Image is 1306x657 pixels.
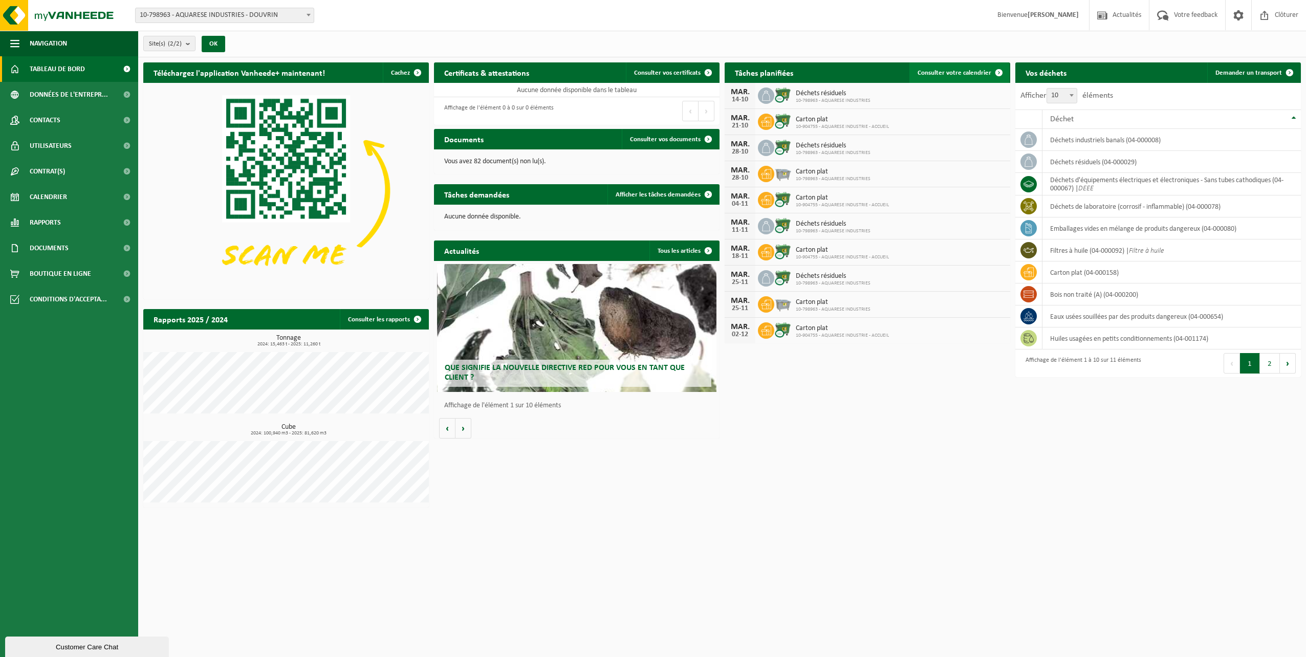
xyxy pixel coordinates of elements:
label: Afficher éléments [1020,92,1113,100]
span: 10 [1047,88,1077,103]
span: Déchets résiduels [796,272,870,280]
img: WB-0660-CU [774,216,792,234]
span: Carton plat [796,298,870,306]
span: Boutique en ligne [30,261,91,287]
img: WB-0660-CU [774,269,792,286]
img: WB-0660-CU [774,112,792,129]
td: huiles usagées en petits conditionnements (04-001174) [1042,327,1301,349]
span: Données de l'entrepr... [30,82,108,107]
h2: Vos déchets [1015,62,1077,82]
strong: [PERSON_NAME] [1028,11,1079,19]
span: 10-904755 - AQUARESE INDUSTRIE - ACCUEIL [796,202,889,208]
span: 10-798963 - AQUARESE INDUSTRIES [796,150,870,156]
div: 14-10 [730,96,750,103]
div: 21-10 [730,122,750,129]
span: Documents [30,235,69,261]
div: MAR. [730,192,750,201]
span: Afficher les tâches demandées [616,191,701,198]
h2: Rapports 2025 / 2024 [143,309,238,329]
span: Déchets résiduels [796,220,870,228]
span: 10-798963 - AQUARESE INDUSTRIES [796,280,870,287]
span: Déchets résiduels [796,142,870,150]
span: Carton plat [796,116,889,124]
span: 10 [1047,89,1077,103]
count: (2/2) [168,40,182,47]
img: WB-2500-GAL-GY-01 [774,164,792,182]
span: Site(s) [149,36,182,52]
span: 10-798963 - AQUARESE INDUSTRIES - DOUVRIN [136,8,314,23]
span: Carton plat [796,168,870,176]
a: Tous les articles [649,240,719,261]
i: Filtre à huile [1129,247,1164,255]
span: 2024: 15,463 t - 2025: 11,260 t [148,342,429,347]
div: 28-10 [730,148,750,156]
div: MAR. [730,297,750,305]
span: 10-904755 - AQUARESE INDUSTRIE - ACCUEIL [796,124,889,130]
td: déchets résiduels (04-000029) [1042,151,1301,173]
span: Rapports [30,210,61,235]
td: déchets de laboratoire (corrosif - inflammable) (04-000078) [1042,195,1301,217]
span: 10-798963 - AQUARESE INDUSTRIES - DOUVRIN [135,8,314,23]
button: Next [699,101,714,121]
div: MAR. [730,323,750,331]
span: Déchets résiduels [796,90,870,98]
span: Contacts [30,107,60,133]
img: WB-0660-CU [774,190,792,208]
span: 10-798963 - AQUARESE INDUSTRIES [796,306,870,313]
span: Tableau de bord [30,56,85,82]
div: MAR. [730,88,750,96]
h2: Documents [434,129,494,149]
a: Consulter vos certificats [626,62,719,83]
i: DEEE [1078,185,1094,192]
td: eaux usées souillées par des produits dangereux (04-000654) [1042,305,1301,327]
span: Carton plat [796,246,889,254]
h2: Certificats & attestations [434,62,539,82]
span: Contrat(s) [30,159,65,184]
a: Consulter vos documents [622,129,719,149]
button: OK [202,36,225,52]
img: WB-0660-CU [774,321,792,338]
td: bois non traité (A) (04-000200) [1042,283,1301,305]
td: déchets d'équipements électriques et électroniques - Sans tubes cathodiques (04-000067) | [1042,173,1301,195]
img: WB-0660-CU [774,86,792,103]
span: 10-798963 - AQUARESE INDUSTRIES [796,98,870,104]
span: Consulter vos documents [630,136,701,143]
span: Demander un transport [1215,70,1282,76]
a: Demander un transport [1207,62,1300,83]
button: Cachez [383,62,428,83]
span: Calendrier [30,184,67,210]
div: MAR. [730,114,750,122]
td: déchets industriels banals (04-000008) [1042,129,1301,151]
td: emballages vides en mélange de produits dangereux (04-000080) [1042,217,1301,239]
span: Utilisateurs [30,133,72,159]
div: MAR. [730,166,750,174]
a: Consulter les rapports [340,309,428,330]
p: Vous avez 82 document(s) non lu(s). [444,158,709,165]
p: Affichage de l'élément 1 sur 10 éléments [444,402,714,409]
a: Que signifie la nouvelle directive RED pour vous en tant que client ? [437,264,717,392]
h2: Téléchargez l'application Vanheede+ maintenant! [143,62,335,82]
h2: Tâches planifiées [725,62,803,82]
button: 1 [1240,353,1260,374]
span: Cachez [391,70,410,76]
div: Affichage de l'élément 0 à 0 sur 0 éléments [439,100,554,122]
span: 10-798963 - AQUARESE INDUSTRIES [796,228,870,234]
iframe: chat widget [5,634,171,657]
button: Next [1280,353,1296,374]
div: 04-11 [730,201,750,208]
img: Download de VHEPlus App [143,83,429,297]
h2: Actualités [434,240,489,260]
span: 10-904755 - AQUARESE INDUSTRIE - ACCUEIL [796,333,889,339]
button: Site(s)(2/2) [143,36,195,51]
td: Aucune donnée disponible dans le tableau [434,83,720,97]
span: Que signifie la nouvelle directive RED pour vous en tant que client ? [445,364,685,382]
span: 2024: 100,940 m3 - 2025: 81,620 m3 [148,431,429,436]
td: carton plat (04-000158) [1042,261,1301,283]
p: Aucune donnée disponible. [444,213,709,221]
button: Volgende [455,418,471,439]
span: Consulter votre calendrier [918,70,991,76]
a: Afficher les tâches demandées [607,184,719,205]
div: 02-12 [730,331,750,338]
td: filtres à huile (04-000092) | [1042,239,1301,261]
div: 28-10 [730,174,750,182]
